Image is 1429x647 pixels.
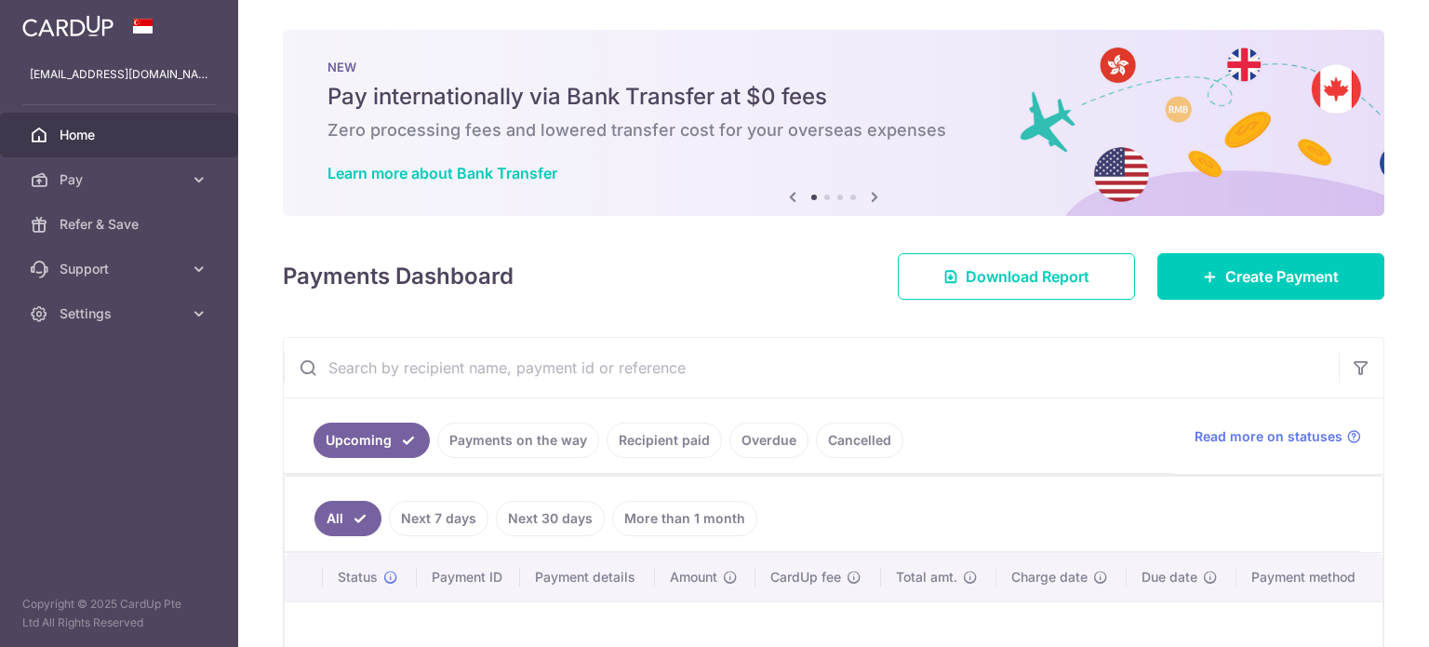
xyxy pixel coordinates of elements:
[607,423,722,458] a: Recipient paid
[22,15,114,37] img: CardUp
[1236,553,1382,601] th: Payment method
[898,253,1135,300] a: Download Report
[327,119,1340,142] h6: Zero processing fees and lowered transfer cost for your overseas expenses
[327,60,1340,74] p: NEW
[670,568,717,586] span: Amount
[327,82,1340,112] h5: Pay internationally via Bank Transfer at $0 fees
[327,164,557,182] a: Learn more about Bank Transfer
[314,501,381,536] a: All
[896,568,957,586] span: Total amt.
[60,170,182,189] span: Pay
[417,553,521,601] th: Payment ID
[30,65,208,84] p: [EMAIL_ADDRESS][DOMAIN_NAME]
[338,568,378,586] span: Status
[60,215,182,234] span: Refer & Save
[816,423,903,458] a: Cancelled
[770,568,841,586] span: CardUp fee
[1195,427,1342,446] span: Read more on statuses
[60,260,182,278] span: Support
[284,338,1339,398] input: Search by recipient name, payment id or reference
[283,260,514,293] h4: Payments Dashboard
[1225,265,1339,288] span: Create Payment
[283,30,1384,216] img: Bank transfer banner
[966,265,1089,288] span: Download Report
[314,423,430,458] a: Upcoming
[729,423,808,458] a: Overdue
[60,126,182,144] span: Home
[389,501,488,536] a: Next 7 days
[1011,568,1088,586] span: Charge date
[437,423,599,458] a: Payments on the way
[1195,427,1361,446] a: Read more on statuses
[1157,253,1384,300] a: Create Payment
[60,304,182,323] span: Settings
[496,501,605,536] a: Next 30 days
[1142,568,1197,586] span: Due date
[520,553,655,601] th: Payment details
[612,501,757,536] a: More than 1 month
